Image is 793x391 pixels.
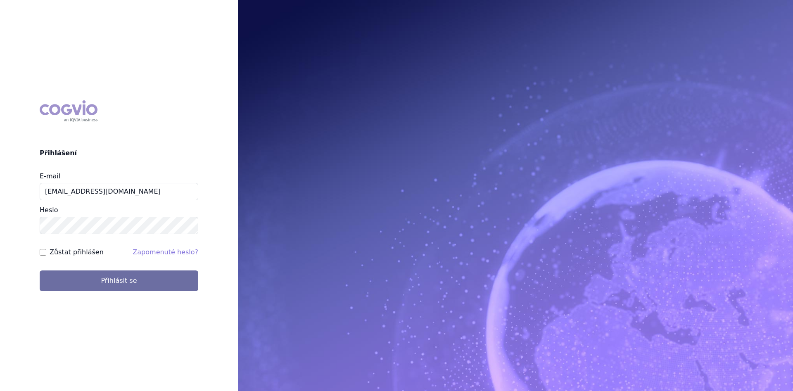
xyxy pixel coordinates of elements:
label: Heslo [40,206,58,214]
label: Zůstat přihlášen [50,247,104,257]
h2: Přihlášení [40,148,198,158]
div: COGVIO [40,100,97,122]
button: Přihlásit se [40,270,198,291]
label: E-mail [40,172,60,180]
a: Zapomenuté heslo? [133,248,198,256]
